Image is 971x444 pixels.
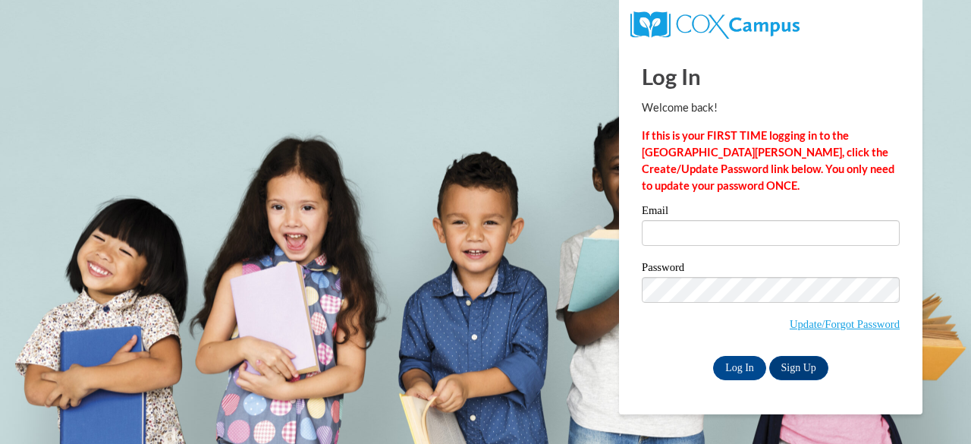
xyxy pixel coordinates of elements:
[642,99,900,116] p: Welcome back!
[642,205,900,220] label: Email
[642,61,900,92] h1: Log In
[642,262,900,277] label: Password
[630,11,800,39] img: COX Campus
[713,356,766,380] input: Log In
[642,129,894,192] strong: If this is your FIRST TIME logging in to the [GEOGRAPHIC_DATA][PERSON_NAME], click the Create/Upd...
[769,356,828,380] a: Sign Up
[790,318,900,330] a: Update/Forgot Password
[630,17,800,30] a: COX Campus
